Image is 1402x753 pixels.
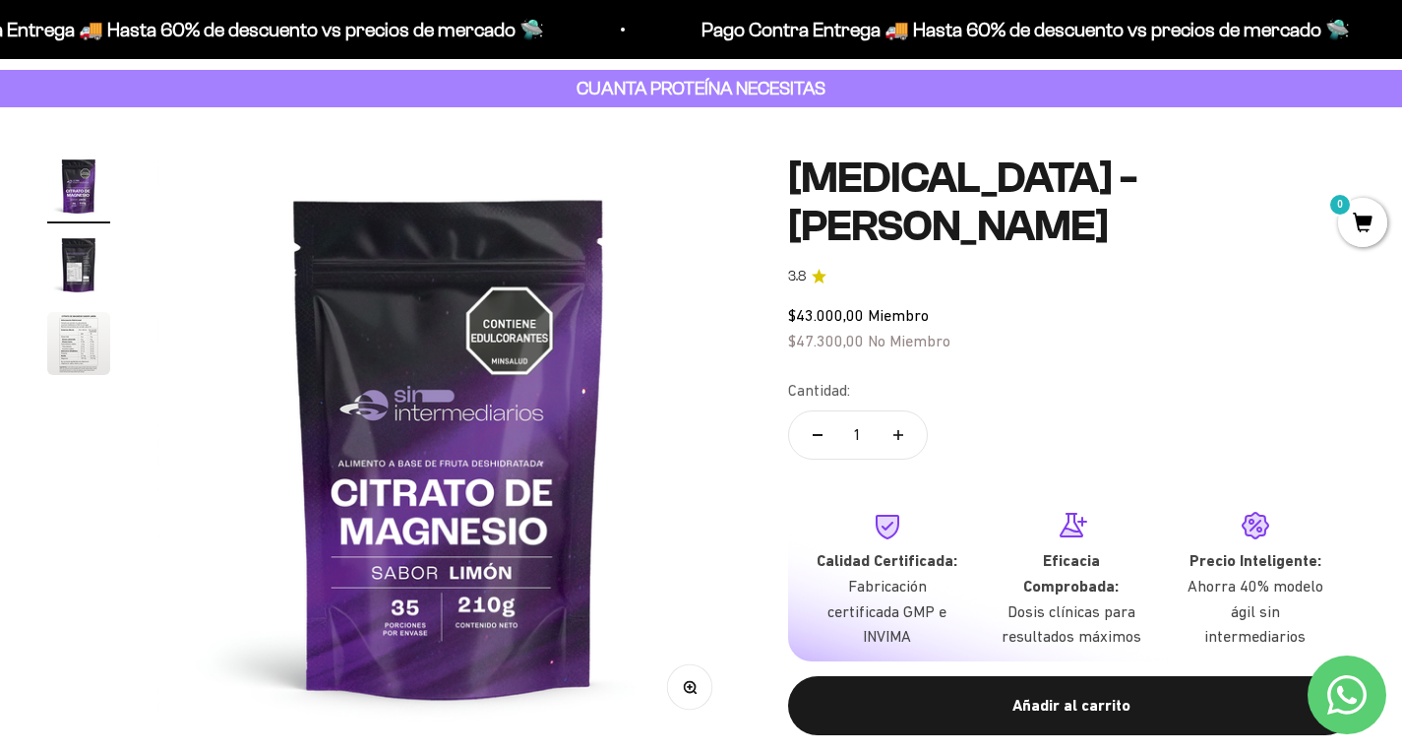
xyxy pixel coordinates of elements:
img: Citrato de Magnesio - Sabor Limón [47,312,110,375]
p: Pago Contra Entrega 🚚 Hasta 60% de descuento vs precios de mercado 🛸 [699,14,1347,45]
div: Detalles sobre ingredientes "limpios" [24,138,407,172]
a: 3.83.8 de 5.0 estrellas [788,266,1355,287]
img: Citrato de Magnesio - Sabor Limón [47,155,110,218]
button: Ir al artículo 3 [47,312,110,381]
img: Citrato de Magnesio - Sabor Limón [47,233,110,296]
div: Añadir al carrito [827,693,1315,719]
label: Cantidad: [788,378,850,404]
strong: Calidad Certificada: [817,551,957,570]
strong: CUANTA PROTEÍNA NECESITAS [577,78,825,98]
span: No Miembro [868,332,950,349]
button: Reducir cantidad [789,411,846,459]
button: Ir al artículo 2 [47,233,110,302]
input: Otra (por favor especifica) [65,296,405,329]
p: Dosis clínicas para resultados máximos [995,599,1147,650]
a: 0 [1338,214,1387,235]
button: Añadir al carrito [788,676,1355,735]
div: País de origen de ingredientes [24,177,407,212]
strong: Precio Inteligente: [1189,551,1321,570]
p: Ahorra 40% modelo ágil sin intermediarios [1179,574,1331,650]
span: $47.300,00 [788,332,864,349]
span: Miembro [868,306,929,324]
mark: 0 [1328,193,1352,217]
div: Comparativa con otros productos similares [24,256,407,290]
span: $43.000,00 [788,306,864,324]
div: Certificaciones de calidad [24,217,407,251]
strong: Eficacia Comprobada: [1023,551,1119,596]
button: Aumentar cantidad [870,411,927,459]
span: 3.8 [788,266,806,287]
p: Fabricación certificada GMP e INVIMA [812,574,964,650]
button: Enviar [321,340,407,373]
span: Enviar [323,340,405,373]
img: Citrato de Magnesio - Sabor Limón [157,155,741,738]
h1: [MEDICAL_DATA] - [PERSON_NAME] [788,155,1355,250]
p: Para decidirte a comprar este suplemento, ¿qué información específica sobre su pureza, origen o c... [24,31,407,121]
button: Ir al artículo 1 [47,155,110,223]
